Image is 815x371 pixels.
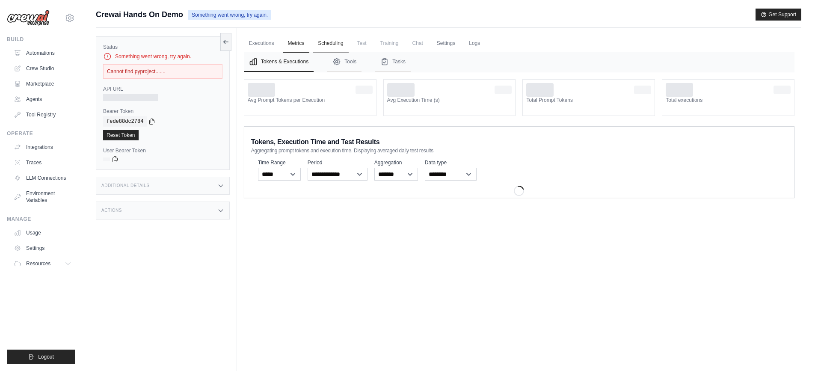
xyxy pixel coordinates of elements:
[7,350,75,364] button: Logout
[7,36,75,43] div: Build
[10,171,75,185] a: LLM Connections
[464,35,485,53] a: Logs
[103,116,147,127] code: fede88dc2784
[772,330,815,371] iframe: Chat Widget
[103,108,222,115] label: Bearer Token
[10,108,75,122] a: Tool Registry
[10,77,75,91] a: Marketplace
[244,52,794,72] nav: Tabs
[96,9,183,21] span: Crewai Hands On Demo
[666,97,791,104] dt: Total executions
[251,137,380,147] span: Tokens, Execution Time and Test Results
[432,35,460,53] a: Settings
[387,97,512,104] dt: Avg Execution Time (s)
[526,97,651,104] dt: Total Prompt Tokens
[10,92,75,106] a: Agents
[10,187,75,207] a: Environment Variables
[101,183,149,188] h3: Additional Details
[10,257,75,270] button: Resources
[375,52,411,72] button: Tasks
[103,86,222,92] label: API URL
[7,10,50,26] img: Logo
[101,208,122,213] h3: Actions
[425,159,477,166] label: Data type
[103,52,222,61] div: Something went wrong, try again.
[10,156,75,169] a: Traces
[375,35,404,52] span: Training is not available until the deployment is complete
[244,52,314,72] button: Tokens & Executions
[308,159,367,166] label: Period
[407,35,428,52] span: Chat is not available until the deployment is complete
[10,46,75,60] a: Automations
[10,226,75,240] a: Usage
[756,9,801,21] button: Get Support
[244,35,279,53] a: Executions
[251,147,435,154] span: Aggregating prompt tokens and execution time. Displaying averaged daily test results.
[313,35,348,53] a: Scheduling
[10,62,75,75] a: Crew Studio
[103,44,222,50] label: Status
[248,97,373,104] dt: Avg Prompt Tokens per Execution
[258,159,301,166] label: Time Range
[103,130,139,140] a: Reset Token
[10,241,75,255] a: Settings
[327,52,362,72] button: Tools
[374,159,418,166] label: Aggregation
[7,216,75,223] div: Manage
[10,140,75,154] a: Integrations
[7,130,75,137] div: Operate
[26,260,50,267] span: Resources
[352,35,372,52] span: Test
[283,35,310,53] a: Metrics
[103,64,222,79] div: Cannot find pyproject.......
[38,353,54,360] span: Logout
[103,147,222,154] label: User Bearer Token
[188,10,271,20] span: Something went wrong, try again.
